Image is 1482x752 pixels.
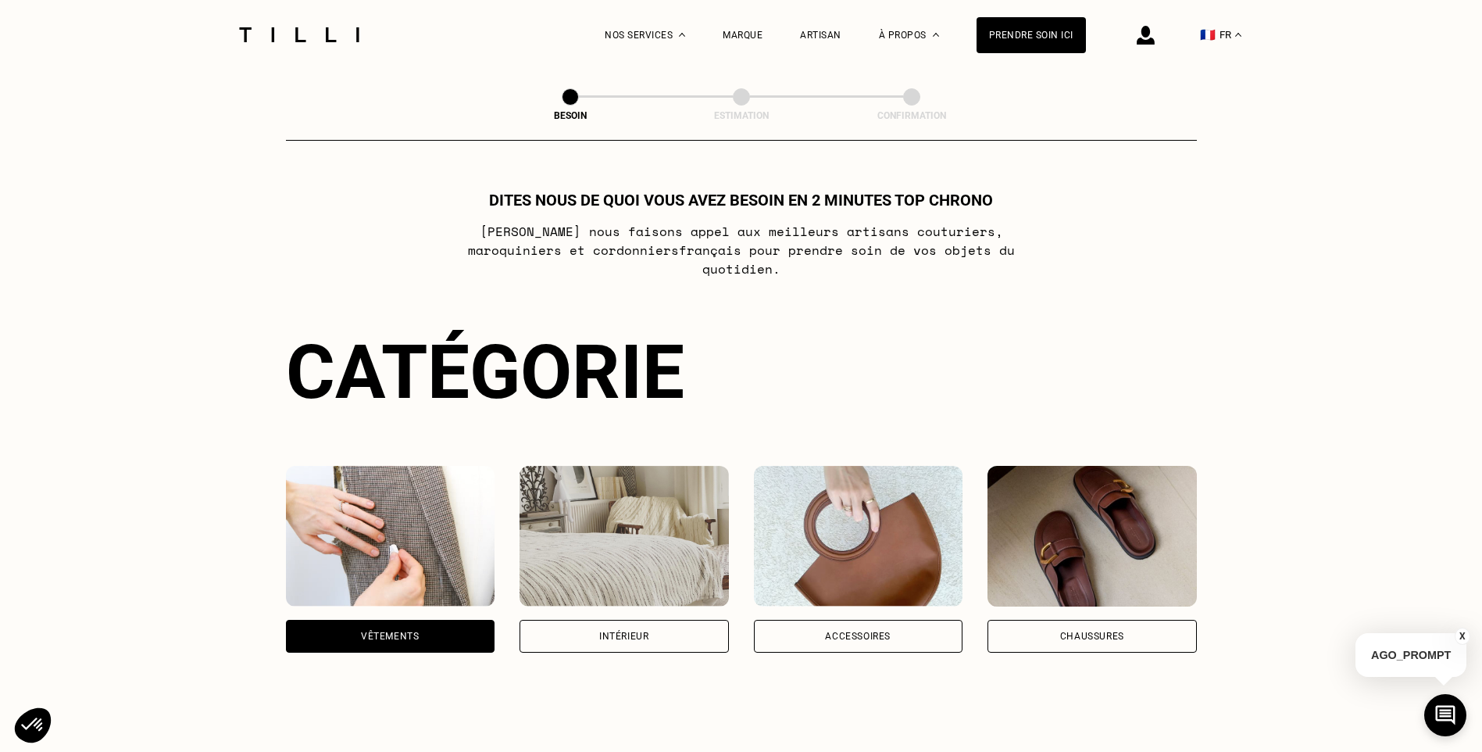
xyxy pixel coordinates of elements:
h1: Dites nous de quoi vous avez besoin en 2 minutes top chrono [489,191,993,209]
img: Vêtements [286,466,495,607]
a: Marque [723,30,762,41]
img: Menu déroulant à propos [933,33,939,37]
img: menu déroulant [1235,33,1241,37]
div: Intérieur [599,632,648,641]
a: Artisan [800,30,841,41]
img: Accessoires [754,466,963,607]
div: Estimation [663,110,820,121]
span: 🇫🇷 [1200,27,1216,42]
div: Catégorie [286,328,1197,416]
img: Chaussures [987,466,1197,607]
button: X [1455,628,1470,645]
img: Intérieur [520,466,729,607]
img: Menu déroulant [679,33,685,37]
a: Prendre soin ici [977,17,1086,53]
div: Vêtements [361,632,419,641]
p: AGO_PROMPT [1355,633,1466,677]
div: Accessoires [825,632,891,641]
p: [PERSON_NAME] nous faisons appel aux meilleurs artisans couturiers , maroquiniers et cordonniers ... [431,222,1051,278]
img: icône connexion [1137,26,1155,45]
img: Logo du service de couturière Tilli [234,27,365,42]
div: Besoin [492,110,648,121]
div: Confirmation [834,110,990,121]
div: Chaussures [1060,632,1124,641]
